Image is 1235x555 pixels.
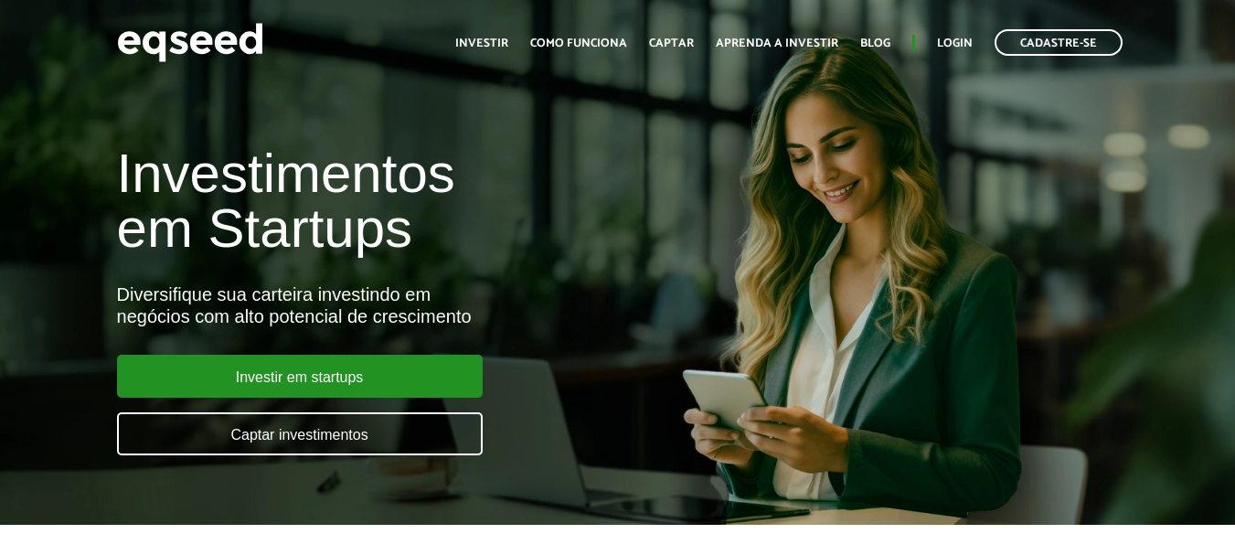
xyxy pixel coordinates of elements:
[937,37,973,49] a: Login
[649,37,694,49] a: Captar
[117,412,483,455] a: Captar investimentos
[117,146,708,256] h1: Investimentos em Startups
[530,37,627,49] a: Como funciona
[117,283,708,327] div: Diversifique sua carteira investindo em negócios com alto potencial de crescimento
[455,37,508,49] a: Investir
[117,355,483,398] a: Investir em startups
[716,37,838,49] a: Aprenda a investir
[995,29,1123,56] a: Cadastre-se
[860,37,890,49] a: Blog
[117,18,263,67] img: EqSeed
